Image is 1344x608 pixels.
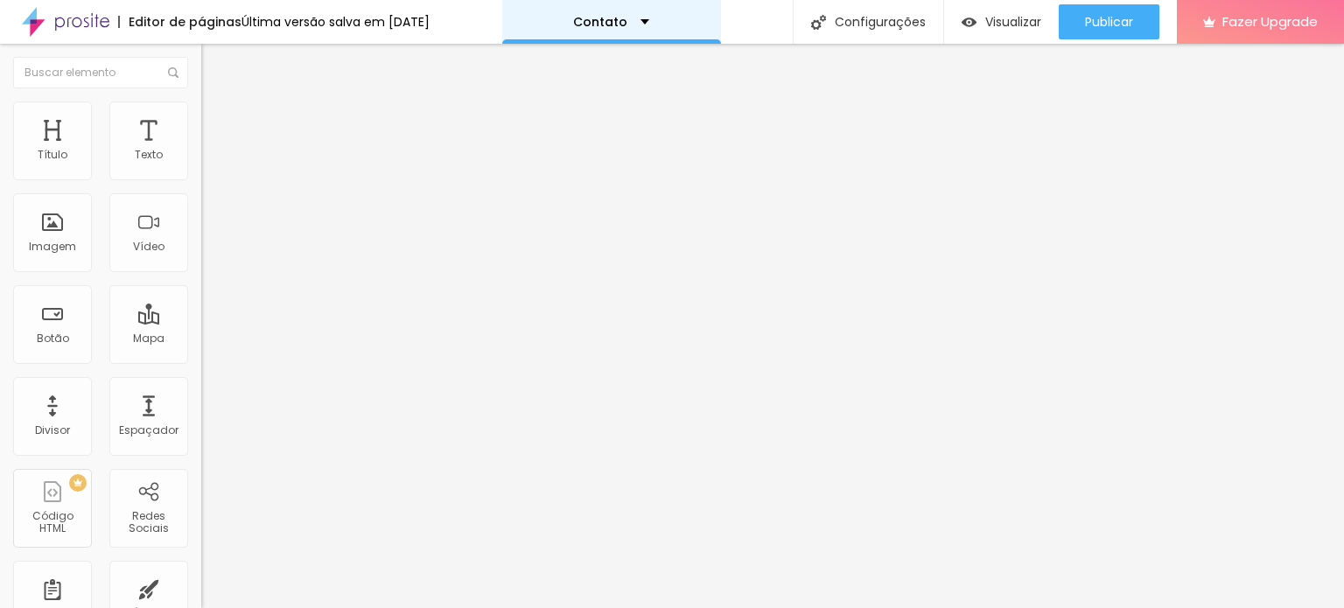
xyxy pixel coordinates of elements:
[135,149,163,161] div: Texto
[1085,15,1133,29] span: Publicar
[13,57,188,88] input: Buscar elemento
[985,15,1041,29] span: Visualizar
[1059,4,1159,39] button: Publicar
[168,67,178,78] img: Icone
[133,241,164,253] div: Vídeo
[133,332,164,345] div: Mapa
[962,15,976,30] img: view-1.svg
[37,332,69,345] div: Botão
[118,16,241,28] div: Editor de páginas
[944,4,1059,39] button: Visualizar
[17,510,87,535] div: Código HTML
[29,241,76,253] div: Imagem
[811,15,826,30] img: Icone
[114,510,183,535] div: Redes Sociais
[38,149,67,161] div: Título
[35,424,70,437] div: Divisor
[119,424,178,437] div: Espaçador
[573,16,627,28] p: Contato
[1222,14,1318,29] span: Fazer Upgrade
[241,16,430,28] div: Última versão salva em [DATE]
